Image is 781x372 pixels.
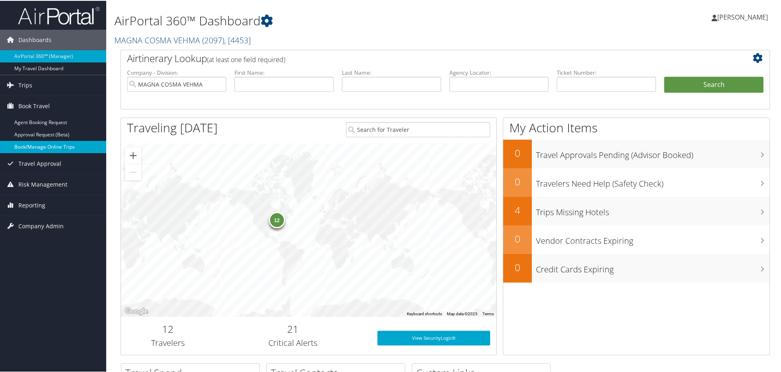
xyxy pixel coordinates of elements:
[127,321,209,335] h2: 12
[114,11,556,29] h1: AirPortal 360™ Dashboard
[18,174,67,194] span: Risk Management
[503,260,532,274] h2: 0
[536,202,770,217] h3: Trips Missing Hotels
[503,167,770,196] a: 0Travelers Need Help (Safety Check)
[18,29,51,49] span: Dashboards
[503,139,770,167] a: 0Travel Approvals Pending (Advisor Booked)
[221,336,365,348] h3: Critical Alerts
[114,34,251,45] a: MAGNA COSMA VEHMA
[18,153,61,173] span: Travel Approval
[18,95,50,116] span: Book Travel
[127,68,226,76] label: Company - Division:
[18,215,64,236] span: Company Admin
[377,330,490,345] a: View SecurityLogic®
[127,51,710,65] h2: Airtinerary Lookup
[482,311,494,315] a: Terms (opens in new tab)
[342,68,441,76] label: Last Name:
[18,74,32,95] span: Trips
[125,147,141,163] button: Zoom in
[346,121,490,136] input: Search for Traveler
[268,211,285,227] div: 12
[664,76,763,92] button: Search
[449,68,549,76] label: Agency Locator:
[503,145,532,159] h2: 0
[536,259,770,274] h3: Credit Cards Expiring
[127,118,218,136] h1: Traveling [DATE]
[123,305,150,316] a: Open this area in Google Maps (opens a new window)
[503,196,770,225] a: 4Trips Missing Hotels
[712,4,776,29] a: [PERSON_NAME]
[503,225,770,253] a: 0Vendor Contracts Expiring
[407,310,442,316] button: Keyboard shortcuts
[123,305,150,316] img: Google
[447,311,478,315] span: Map data ©2025
[536,230,770,246] h3: Vendor Contracts Expiring
[557,68,656,76] label: Ticket Number:
[18,5,100,25] img: airportal-logo.png
[503,174,532,188] h2: 0
[503,203,532,216] h2: 4
[503,118,770,136] h1: My Action Items
[202,34,224,45] span: ( 2097 )
[234,68,334,76] label: First Name:
[207,54,285,63] span: (at least one field required)
[503,253,770,282] a: 0Credit Cards Expiring
[717,12,768,21] span: [PERSON_NAME]
[536,145,770,160] h3: Travel Approvals Pending (Advisor Booked)
[127,336,209,348] h3: Travelers
[536,173,770,189] h3: Travelers Need Help (Safety Check)
[503,231,532,245] h2: 0
[224,34,251,45] span: , [ 4453 ]
[221,321,365,335] h2: 21
[18,194,45,215] span: Reporting
[125,163,141,180] button: Zoom out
